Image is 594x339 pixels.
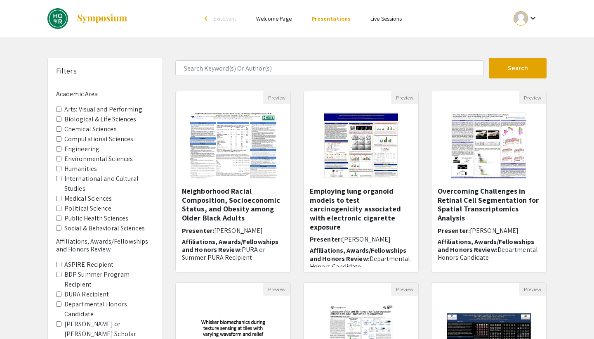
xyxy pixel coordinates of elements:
[438,264,462,273] span: Mentor:
[56,237,154,253] h6: Affiliations, Awards/Fellowships and Honors Review
[438,245,538,262] span: Departmental Honors Candidate
[64,104,142,114] label: Arts: Visual and Performing
[263,91,290,104] button: Preview
[303,91,419,273] div: Open Presentation <p>&nbsp;&nbsp;&nbsp;Employing lung organoid models to test carcinogenicity ass...
[6,302,35,333] iframe: Chat
[64,213,128,223] label: Public Health Sciences
[391,91,418,104] button: Preview
[181,104,285,187] img: <p><strong style="background-color: rgb(245, 245, 245); color: rgb(0, 0, 0);">Neighborhood Racial...
[47,8,68,29] img: DREAMS Spring 2025
[310,187,412,231] h5: Employing lung organoid models to test carcinogenicity associated with electronic cigarette exposure
[505,9,547,28] button: Expand account dropdown
[64,299,154,319] label: Departmental Honors Candidate
[64,164,97,174] label: Humanities
[64,319,154,339] label: [PERSON_NAME] or [PERSON_NAME] Scholar
[263,283,290,296] button: Preview
[64,174,154,194] label: International and Cultural Studies
[182,237,278,254] span: Affiliations, Awards/Fellowships and Honors Review:
[56,66,77,76] h5: Filters
[64,134,133,144] label: Computational Sciences
[256,15,292,22] a: Welcome Page
[56,90,154,98] h6: Academic Area
[438,237,534,254] span: Affiliations, Awards/Fellowships and Honors Review:
[310,246,406,263] span: Affiliations, Awards/Fellowships and Honors Review:
[64,144,99,154] label: Engineering
[64,154,133,164] label: Environmental Sciences
[64,114,137,124] label: Biological & Life Sciences
[391,283,418,296] button: Preview
[316,104,406,187] img: <p>&nbsp;&nbsp;&nbsp;Employing lung organoid models to test carcinogenicity associated with elect...
[64,270,154,289] label: BDP Summer Program Recipient
[64,223,145,233] label: Social & Behavioral Sciences
[470,226,519,235] span: [PERSON_NAME]
[175,60,484,76] input: Search Keyword(s) Or Author(s)
[64,204,111,213] label: Political Science
[214,15,236,22] span: Exit Event
[64,260,114,270] label: ASPIRE Recipient
[64,124,117,134] label: Chemical Sciences
[64,289,109,299] label: DURA Recipient
[310,235,412,243] h6: Presenter:
[443,104,535,187] img: <p>Overcoming Challenges in Retinal Cell Segmentation for Spatial Transcriptomics Analysis</p>
[528,13,538,23] mat-icon: Expand account dropdown
[489,58,547,78] button: Search
[214,226,263,235] span: [PERSON_NAME]
[519,283,546,296] button: Preview
[182,245,266,262] span: PURA or Summer PURA Recipient
[342,235,391,244] span: [PERSON_NAME]
[438,227,540,235] h6: Presenter:
[431,91,547,273] div: Open Presentation <p>Overcoming Challenges in Retinal Cell Segmentation for Spatial Transcriptomi...
[182,187,284,222] h5: Neighborhood Racial Composition, Socioeconomic Status, and Obesity among Older Black Adults ​
[175,91,291,273] div: Open Presentation <p><strong style="background-color: rgb(245, 245, 245); color: rgb(0, 0, 0);">N...
[76,14,128,24] img: Symposium by ForagerOne
[438,187,540,222] h5: Overcoming Challenges in Retinal Cell Segmentation for Spatial Transcriptomics Analysis
[182,227,284,235] h6: Presenter:
[47,8,128,29] a: DREAMS Spring 2025
[182,264,206,273] span: Mentor:
[370,15,402,22] a: Live Sessions
[64,194,112,204] label: Medical Sciences
[310,254,410,271] span: Departmental Honors Candidate
[205,16,210,21] div: arrow_back_ios
[311,15,351,22] a: Presentations
[519,91,546,104] button: Preview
